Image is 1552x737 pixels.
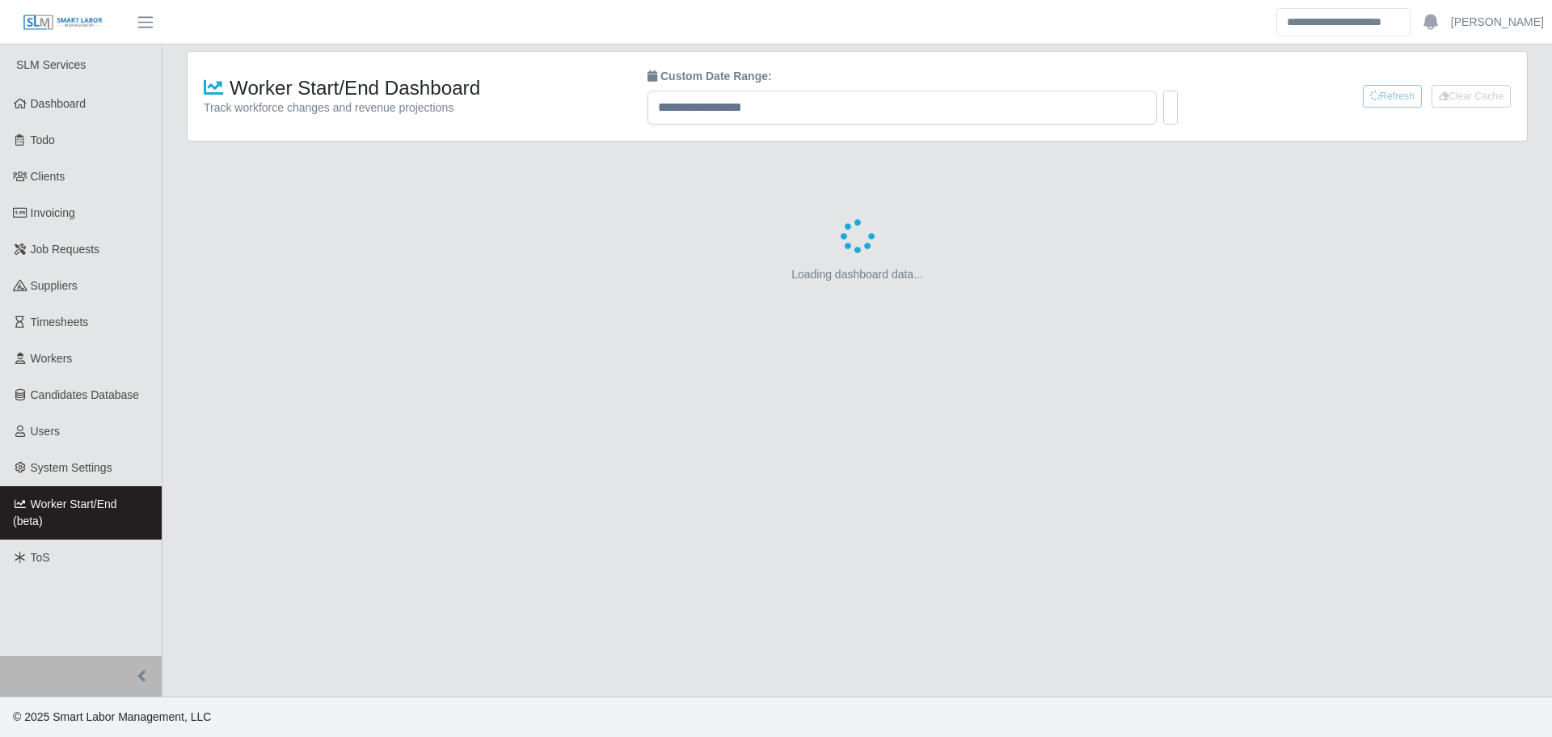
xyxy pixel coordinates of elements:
span: Timesheets [31,316,89,328]
span: Job Requests [31,243,100,256]
span: System Settings [31,461,112,474]
span: Users [31,425,61,438]
span: Suppliers [31,279,78,292]
p: Track workforce changes and revenue projections [204,100,623,116]
span: Workers [31,352,73,365]
h3: Worker Start/End Dashboard [204,76,623,100]
button: Reset to current/next week [1163,91,1178,125]
img: SLM Logo [23,14,103,32]
span: © 2025 Smart Labor Management, LLC [13,710,211,723]
span: Candidates Database [31,388,140,401]
span: Todo [31,133,55,146]
span: SLM Services [16,58,86,71]
button: Clear Cache [1432,85,1511,108]
label: Custom Date Range: [647,68,1178,84]
input: Search [1276,8,1411,36]
span: Clients [31,170,65,183]
span: Worker Start/End (beta) [13,498,117,527]
span: Invoicing [31,206,75,219]
span: ToS [31,551,50,564]
p: Loading dashboard data... [187,266,1528,283]
a: [PERSON_NAME] [1451,14,1544,31]
button: Refresh [1363,85,1422,108]
span: Dashboard [31,97,86,110]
